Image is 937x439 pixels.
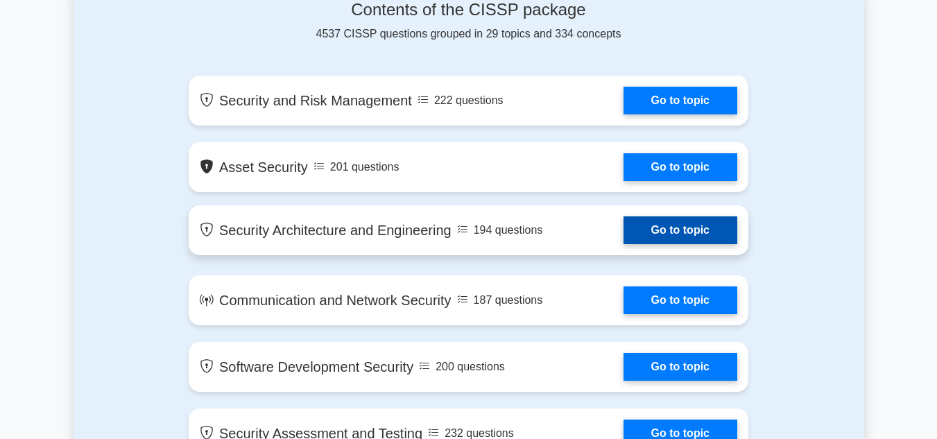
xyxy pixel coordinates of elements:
[624,353,737,381] a: Go to topic
[624,286,737,314] a: Go to topic
[624,153,737,181] a: Go to topic
[624,87,737,114] a: Go to topic
[624,216,737,244] a: Go to topic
